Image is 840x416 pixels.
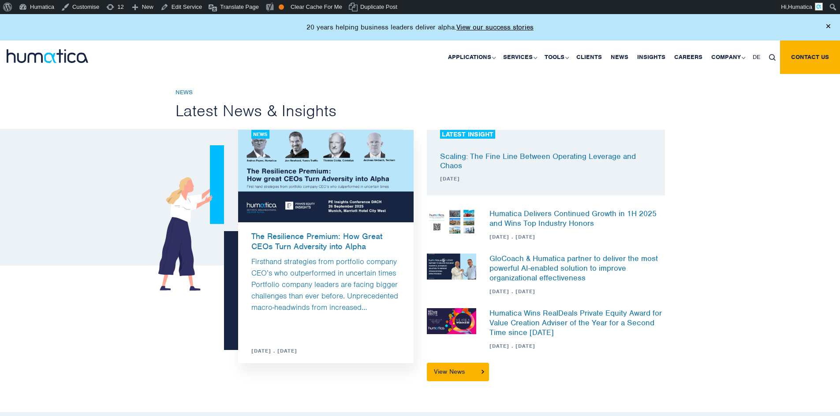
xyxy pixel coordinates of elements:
[769,54,776,61] img: search_icon
[670,40,707,74] a: Careers
[633,40,670,74] a: Insights
[238,347,297,354] span: [DATE] . [DATE]
[427,363,489,381] a: View News
[489,233,665,240] span: [DATE] . [DATE]
[440,175,638,182] span: [DATE]
[489,342,665,350] span: [DATE] . [DATE]
[572,40,606,74] a: Clients
[238,222,414,251] a: The Resilience Premium: How Great CEOs Turn Adversity into Alpha
[489,209,657,228] a: Humatica Delivers Continued Growth in 1H 2025 and Wins Top Industry Honors
[440,130,495,139] div: LATEST INSIGHT
[540,40,572,74] a: Tools
[482,370,484,374] img: arrowicon
[175,101,665,121] h2: Latest News & Insights
[427,254,477,280] img: News
[427,209,477,235] img: News
[707,40,748,74] a: Company
[753,53,760,61] span: DE
[7,49,88,63] img: logo
[780,40,840,74] a: Contact us
[788,4,812,10] span: Humatica
[158,145,224,291] img: newsgirl
[748,40,765,74] a: DE
[440,151,636,171] a: Scaling: The Fine Line Between Operating Leverage and Chaos
[251,257,398,312] a: Firsthand strategies from portfolio company CEO’s who outperformed in uncertain times Portfolio c...
[489,308,662,337] a: Humatica Wins RealDeals Private Equity Award for Value Creation Adviser of the Year for a Second ...
[175,89,665,96] h6: News
[489,288,665,295] span: [DATE] . [DATE]
[444,40,499,74] a: Applications
[306,23,534,32] p: 20 years helping business leaders deliver alpha.
[606,40,633,74] a: News
[489,254,658,283] a: GloCoach & Humatica partner to deliver the most powerful AI-enabled solution to improve organizat...
[499,40,540,74] a: Services
[427,308,477,334] img: News
[238,130,414,222] img: blog1
[251,130,269,139] div: News
[456,23,534,32] a: View our success stories
[279,4,284,10] div: OK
